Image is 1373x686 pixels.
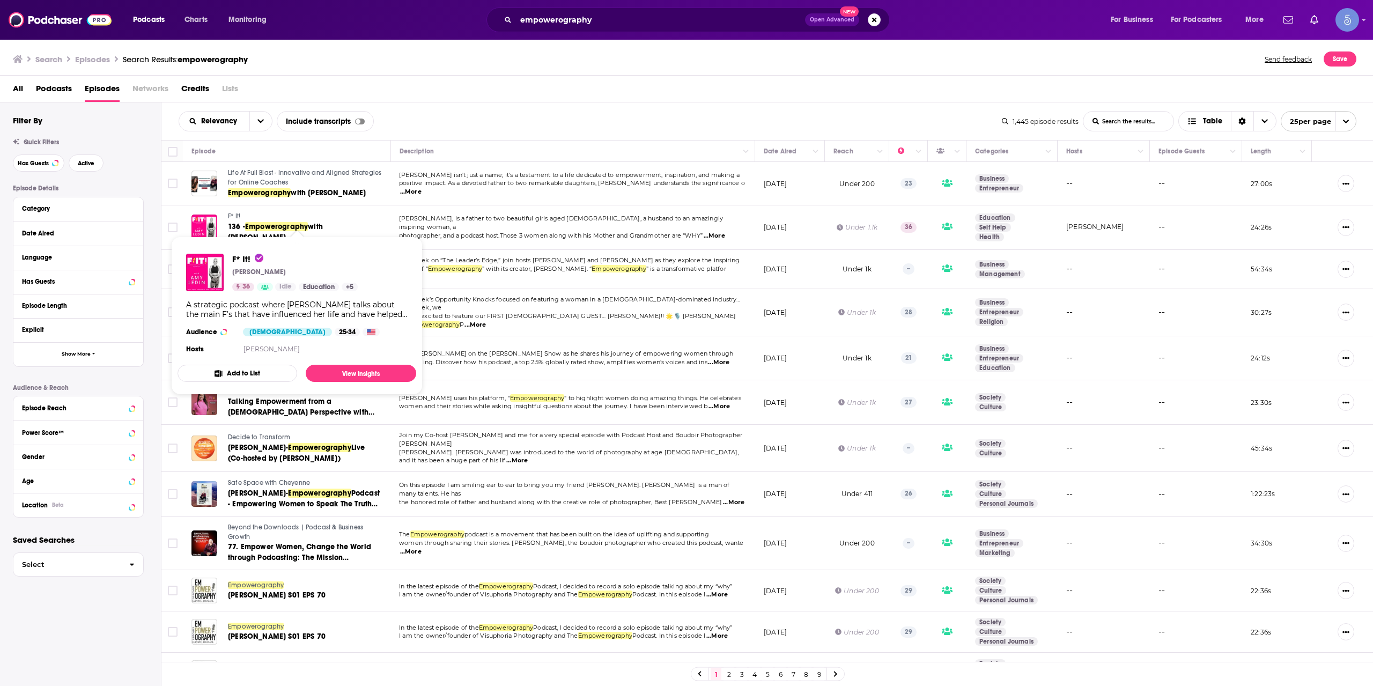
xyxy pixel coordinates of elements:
[1251,264,1272,274] p: 54:34 s
[228,396,382,418] a: Talking Empowerment from a [DEMOGRAPHIC_DATA] Perspective with [PERSON_NAME], Host of the
[814,668,824,681] a: 9
[711,668,721,681] a: 1
[975,480,1006,489] a: Society
[1150,336,1242,381] td: --
[1245,12,1264,27] span: More
[24,138,59,146] span: Quick Filters
[228,433,382,442] a: Decide to Transform
[975,637,1038,646] a: Personal Journals
[1150,425,1242,472] td: --
[1251,223,1272,232] p: 24:26 s
[1324,51,1356,67] button: Save
[775,668,786,681] a: 6
[975,184,1023,193] a: Entrepreneur
[1251,353,1270,363] p: 24:12 s
[228,622,356,632] a: Empowerography
[497,8,900,32] div: Search podcasts, credits, & more...
[809,145,822,158] button: Column Actions
[1150,162,1242,205] td: --
[228,523,382,542] a: Beyond the Downloads | Podcast & Business Growth
[168,307,178,317] span: Toggle select row
[232,268,286,276] p: [PERSON_NAME]
[228,591,326,600] span: [PERSON_NAME] S01 EPS 70
[1338,219,1354,236] button: Show More Button
[975,174,1009,183] a: Business
[228,542,382,563] a: 77. Empower Women, Change the World through Podcasting: The Mission of
[228,188,382,198] a: Empowerographywith [PERSON_NAME]
[168,353,178,363] span: Toggle select row
[85,80,120,102] a: Episodes
[228,590,356,601] a: [PERSON_NAME] S01 EPS 70
[186,254,224,291] img: F* It!
[399,256,740,264] span: This week on “The Leader’s Edge,” join hosts [PERSON_NAME] and [PERSON_NAME] as they explore the ...
[228,623,284,630] span: Empowerography
[9,10,112,30] a: Podchaser - Follow, Share and Rate Podcasts
[1338,485,1354,503] button: Show More Button
[1279,11,1297,29] a: Show notifications dropdown
[228,488,382,510] a: [PERSON_NAME]-EmpowerographyPodcast - Empowering Women to Speak The Truth #56
[903,443,914,454] p: --
[1058,425,1150,472] td: --
[1338,623,1354,640] button: Show More Button
[764,489,787,498] p: [DATE]
[736,668,747,681] a: 3
[243,328,332,336] div: [DEMOGRAPHIC_DATA]
[228,212,240,220] span: F* It!
[975,490,1006,498] a: Culture
[22,302,128,309] div: Episode Length
[975,449,1006,458] a: Culture
[1338,394,1354,411] button: Show More Button
[221,11,280,28] button: open menu
[510,394,564,402] span: Empowerography
[764,264,787,274] p: [DATE]
[912,145,925,158] button: Column Actions
[399,358,707,366] span: storytelling. Discover how his podcast, a top 2.5% globally rated show, amplifies women's voices ...
[228,489,380,519] span: Podcast - Empowering Women to Speak The Truth #56
[228,542,371,573] span: 77. Empower Women, Change the World through Podcasting: The Mission of
[181,80,209,102] a: Credits
[228,489,288,498] span: [PERSON_NAME]-
[1002,117,1079,126] div: 1,445 episode results
[460,321,464,328] span: P
[78,160,94,166] span: Active
[1251,489,1275,498] p: 1:22:23 s
[1164,11,1238,28] button: open menu
[178,11,214,28] a: Charts
[900,222,917,233] p: 36
[22,205,128,212] div: Category
[400,145,434,158] div: Description
[975,577,1006,585] a: Society
[749,668,760,681] a: 4
[1261,51,1315,67] button: Send feedback
[1171,12,1222,27] span: For Podcasters
[833,145,853,158] div: Reach
[564,394,741,402] span: " to highlight women doing amazing things. He celebrates
[228,581,284,589] span: Empowerography
[975,628,1006,636] a: Culture
[1251,145,1271,158] div: Length
[13,80,23,102] a: All
[228,581,356,591] a: Empowerography
[1150,517,1242,571] td: --
[228,479,310,486] span: Safe Space with Cheyenne
[975,529,1009,538] a: Business
[228,478,382,488] a: Safe Space with Cheyenne
[75,54,110,64] h3: Episodes
[22,498,135,511] button: LocationBeta
[464,321,486,329] span: ...More
[399,402,707,410] span: women and their stories while asking insightful questions about the journey. I have been intervie...
[228,222,382,243] a: 136 -Empowerographywith [PERSON_NAME]
[22,323,135,336] button: Explicit
[764,145,796,158] div: Date Aired
[400,188,422,196] span: ...More
[179,111,272,131] h2: Choose List sort
[126,11,179,28] button: open menu
[975,439,1006,448] a: Society
[228,212,382,222] a: F* It!
[243,345,300,353] a: [PERSON_NAME]
[399,232,703,239] span: photographer, and a podcast host.Those 3 women along with his Mother and Grandmother are “WHY”
[1058,517,1150,571] td: --
[22,449,135,463] button: Gender
[399,312,736,328] span: are SO excited to feature our FIRST [DEMOGRAPHIC_DATA] GUEST… [PERSON_NAME]!! 🌟🎙️ [PERSON_NAME] of
[1058,472,1150,517] td: --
